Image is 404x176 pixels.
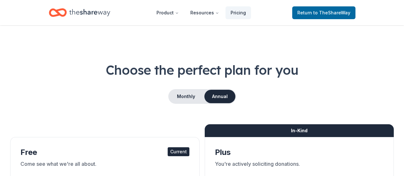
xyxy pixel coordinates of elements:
[151,5,251,20] nav: Main
[225,6,251,19] a: Pricing
[169,90,203,103] button: Monthly
[292,6,355,19] a: Returnto TheShareWay
[313,10,350,15] span: to TheShareWay
[151,6,184,19] button: Product
[168,147,189,156] div: Current
[215,147,384,157] div: Plus
[204,90,235,103] button: Annual
[10,61,394,79] h1: Choose the perfect plan for you
[49,5,110,20] a: Home
[205,124,394,137] div: In-Kind
[297,9,350,17] span: Return
[185,6,224,19] button: Resources
[20,147,189,157] div: Free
